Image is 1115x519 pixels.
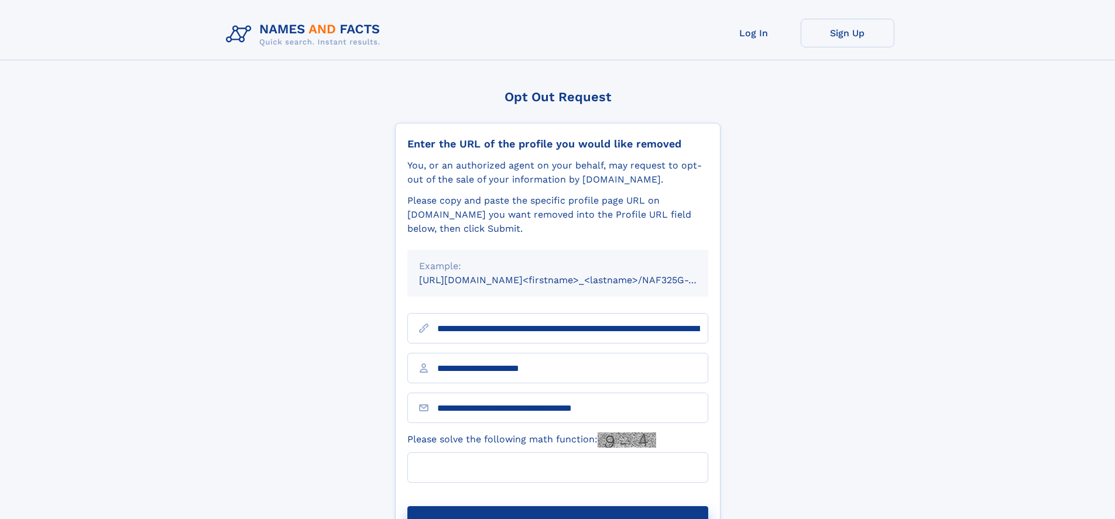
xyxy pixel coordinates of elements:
a: Log In [707,19,801,47]
label: Please solve the following math function: [407,432,656,448]
small: [URL][DOMAIN_NAME]<firstname>_<lastname>/NAF325G-xxxxxxxx [419,274,730,286]
div: Example: [419,259,697,273]
div: Opt Out Request [395,90,721,104]
div: Enter the URL of the profile you would like removed [407,138,708,150]
div: You, or an authorized agent on your behalf, may request to opt-out of the sale of your informatio... [407,159,708,187]
a: Sign Up [801,19,894,47]
div: Please copy and paste the specific profile page URL on [DOMAIN_NAME] you want removed into the Pr... [407,194,708,236]
img: Logo Names and Facts [221,19,390,50]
